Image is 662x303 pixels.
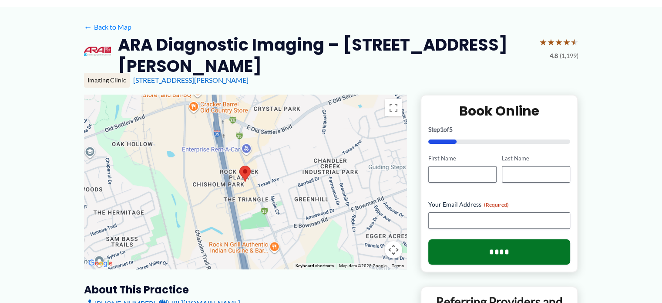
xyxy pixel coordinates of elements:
p: Step of [428,126,571,133]
button: Toggle fullscreen view [385,99,402,116]
span: 1 [440,126,444,133]
h2: Book Online [428,102,571,119]
span: Map data ©2025 Google [339,263,386,268]
span: ★ [563,34,571,50]
a: [STREET_ADDRESS][PERSON_NAME] [133,76,249,84]
a: Open this area in Google Maps (opens a new window) [86,258,115,269]
span: ★ [547,34,555,50]
div: Imaging Clinic [84,73,130,88]
span: 5 [449,126,453,133]
span: 4.8 [550,50,558,61]
span: ← [84,23,92,31]
label: First Name [428,154,497,163]
a: Terms (opens in new tab) [392,263,404,268]
button: Keyboard shortcuts [296,263,334,269]
button: Map camera controls [385,241,402,259]
label: Your Email Address [428,200,571,209]
a: ←Back to Map [84,20,131,34]
span: ★ [555,34,563,50]
label: Last Name [502,154,570,163]
h2: ARA Diagnostic Imaging – [STREET_ADDRESS][PERSON_NAME] [118,34,532,77]
span: (1,199) [560,50,578,61]
h3: About this practice [84,283,407,296]
span: (Required) [484,201,509,208]
span: ★ [571,34,578,50]
img: Google [86,258,115,269]
span: ★ [539,34,547,50]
